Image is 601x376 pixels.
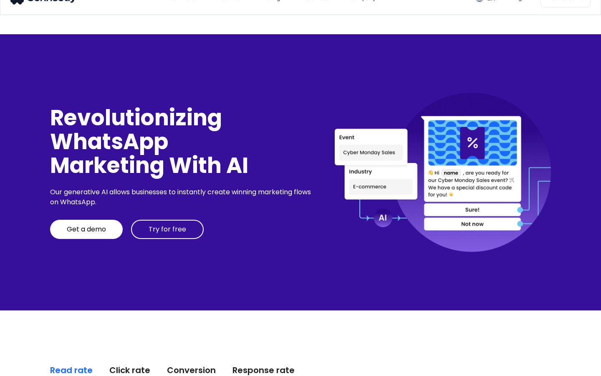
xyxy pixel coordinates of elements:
aside: Language selected: English [8,361,50,373]
div: Our generative AI allows businesses to instantly create winning marketing flows on WhatsApp. [50,187,314,207]
div: Click rate [109,364,150,376]
a: Try for free [131,220,204,239]
div: Revolutionizing WhatsApp Marketing With AI [50,106,314,178]
ul: Language list [17,361,50,373]
a: Get a demo [50,220,123,239]
div: Get a demo [67,225,106,234]
div: Try for free [149,225,186,234]
div: Read rate [50,364,93,376]
div: Response rate [232,364,295,376]
div: Conversion [167,364,216,376]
